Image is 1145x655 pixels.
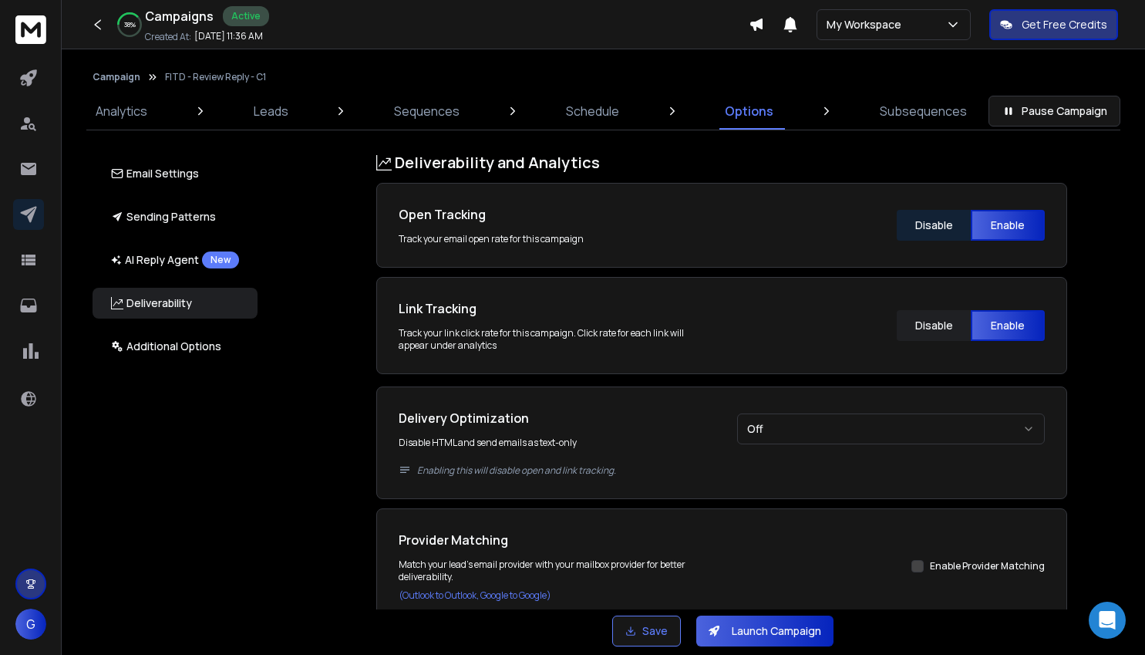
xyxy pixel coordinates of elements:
[557,93,628,130] a: Schedule
[988,96,1120,127] button: Pause Campaign
[93,71,140,83] button: Campaign
[96,102,147,120] p: Analytics
[1022,17,1107,32] p: Get Free Credits
[223,6,269,26] div: Active
[989,9,1118,40] button: Get Free Credits
[566,102,619,120] p: Schedule
[194,30,263,42] p: [DATE] 11:36 AM
[124,20,136,29] p: 38 %
[86,93,157,130] a: Analytics
[1089,602,1126,639] div: Open Intercom Messenger
[871,93,976,130] a: Subsequences
[254,102,288,120] p: Leads
[385,93,469,130] a: Sequences
[716,93,783,130] a: Options
[394,102,460,120] p: Sequences
[15,609,46,640] button: G
[880,102,967,120] p: Subsequences
[111,166,199,181] p: Email Settings
[145,7,214,25] h1: Campaigns
[244,93,298,130] a: Leads
[827,17,908,32] p: My Workspace
[376,152,1067,174] h1: Deliverability and Analytics
[725,102,773,120] p: Options
[93,158,258,189] button: Email Settings
[165,71,266,83] p: FITD - Review Reply - C1
[145,31,191,43] p: Created At:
